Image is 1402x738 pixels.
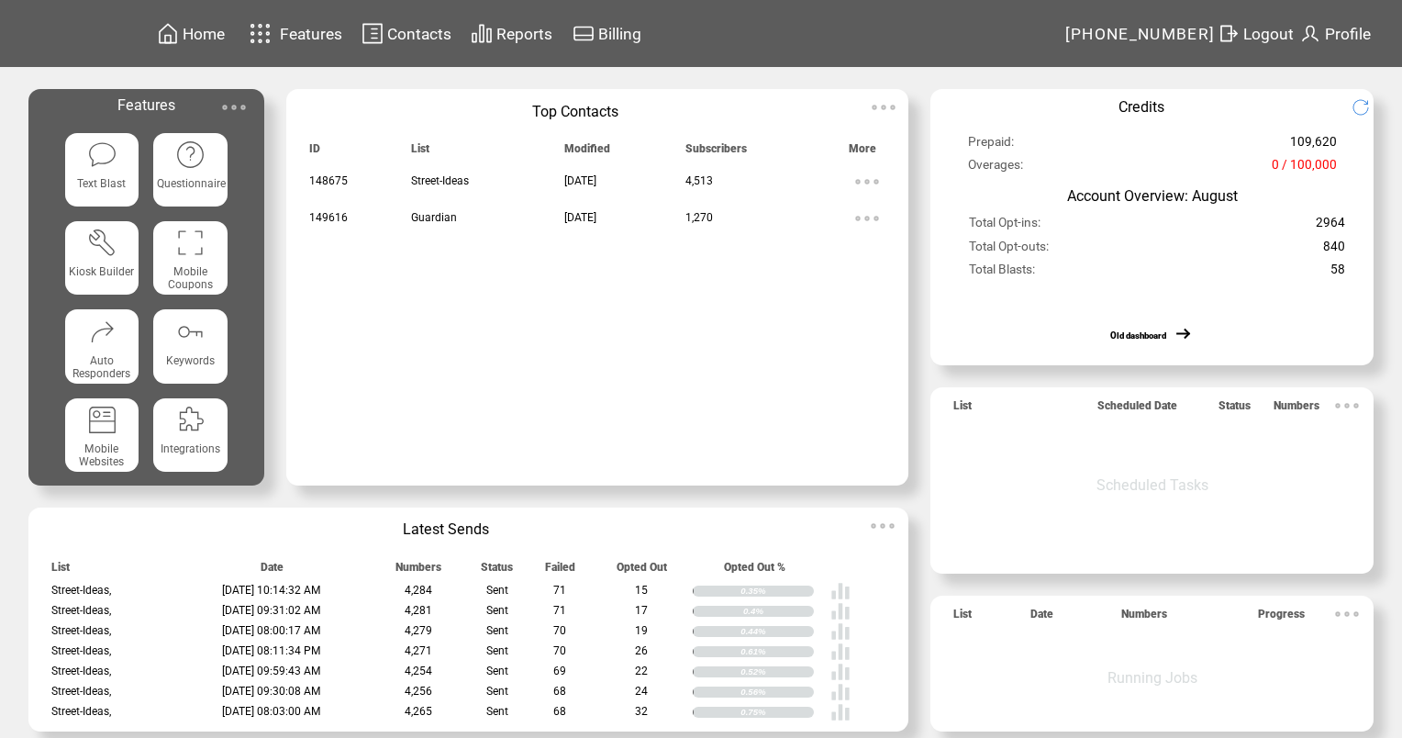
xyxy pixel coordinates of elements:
[635,584,648,597] span: 15
[153,309,227,383] a: Keywords
[261,561,284,582] span: Date
[1258,608,1305,629] span: Progress
[553,624,566,637] span: 70
[1097,399,1177,420] span: Scheduled Date
[635,604,648,617] span: 17
[849,200,885,237] img: ellypsis.svg
[1329,596,1365,632] img: ellypsis.svg
[564,174,596,187] span: [DATE]
[1218,399,1251,420] span: Status
[830,662,851,682] img: poll%20-%20white.svg
[468,19,555,48] a: Reports
[175,405,206,435] img: integrations.svg
[1218,22,1240,45] img: exit.svg
[486,624,508,637] span: Sent
[405,665,432,677] span: 4,254
[864,508,901,544] img: ellypsis.svg
[51,561,70,582] span: List
[486,665,508,677] span: Sent
[1299,22,1321,45] img: profile.svg
[405,685,432,698] span: 4,256
[1316,215,1345,238] span: 2964
[69,265,134,278] span: Kiosk Builder
[405,584,432,597] span: 4,284
[1110,330,1166,341] a: Old dashboard
[486,705,508,718] span: Sent
[830,601,851,621] img: poll%20-%20white.svg
[157,22,179,45] img: home.svg
[968,134,1014,157] span: Prepaid:
[1118,98,1164,116] span: Credits
[969,262,1035,285] span: Total Blasts:
[486,604,508,617] span: Sent
[222,584,321,597] span: [DATE] 10:14:32 AM
[743,606,814,617] div: 0.4%
[65,221,139,295] a: Kiosk Builder
[1352,98,1384,117] img: refresh.png
[553,685,566,698] span: 68
[1323,239,1345,262] span: 840
[411,174,469,187] span: Street-Ideas
[87,140,117,170] img: text-blast.svg
[79,442,124,468] span: Mobile Websites
[51,685,111,698] span: Street-Ideas,
[830,682,851,702] img: poll%20-%20white.svg
[280,25,342,43] span: Features
[411,142,429,163] span: List
[553,705,566,718] span: 68
[724,561,785,582] span: Opted Out %
[309,174,348,187] span: 148675
[222,644,321,657] span: [DATE] 08:11:34 PM
[72,354,130,380] span: Auto Responders
[1030,608,1053,629] span: Date
[157,177,226,190] span: Questionnaire
[496,25,552,43] span: Reports
[222,665,321,677] span: [DATE] 09:59:43 AM
[481,561,513,582] span: Status
[830,581,851,601] img: poll%20-%20white.svg
[830,642,851,662] img: poll%20-%20white.svg
[564,211,596,224] span: [DATE]
[405,705,432,718] span: 4,265
[222,685,321,698] span: [DATE] 09:30:08 AM
[222,604,321,617] span: [DATE] 09:31:02 AM
[740,626,814,637] div: 0.44%
[635,685,648,698] span: 24
[740,666,814,677] div: 0.52%
[635,705,648,718] span: 32
[411,211,457,224] span: Guardian
[553,584,566,597] span: 71
[564,142,610,163] span: Modified
[849,142,876,163] span: More
[486,584,508,597] span: Sent
[685,142,747,163] span: Subscribers
[617,561,667,582] span: Opted Out
[553,644,566,657] span: 70
[1065,25,1216,43] span: [PHONE_NUMBER]
[1329,387,1365,424] img: ellypsis.svg
[244,18,276,49] img: features.svg
[51,624,111,637] span: Street-Ideas,
[740,707,814,718] div: 0.75%
[309,142,320,163] span: ID
[486,685,508,698] span: Sent
[1096,476,1208,494] span: Scheduled Tasks
[87,228,117,258] img: tool%201.svg
[598,25,641,43] span: Billing
[1067,187,1238,205] span: Account Overview: August
[309,211,348,224] span: 149616
[175,317,206,347] img: keywords.svg
[1290,134,1337,157] span: 109,620
[740,586,814,597] div: 0.35%
[65,398,139,472] a: Mobile Websites
[405,604,432,617] span: 4,281
[51,604,111,617] span: Street-Ideas,
[87,317,117,347] img: auto-responders.svg
[161,442,220,455] span: Integrations
[51,665,111,677] span: Street-Ideas,
[1107,669,1197,687] span: Running Jobs
[175,140,206,170] img: questionnaire.svg
[153,133,227,207] a: Questionnaire
[1215,19,1296,48] a: Logout
[51,584,111,597] span: Street-Ideas,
